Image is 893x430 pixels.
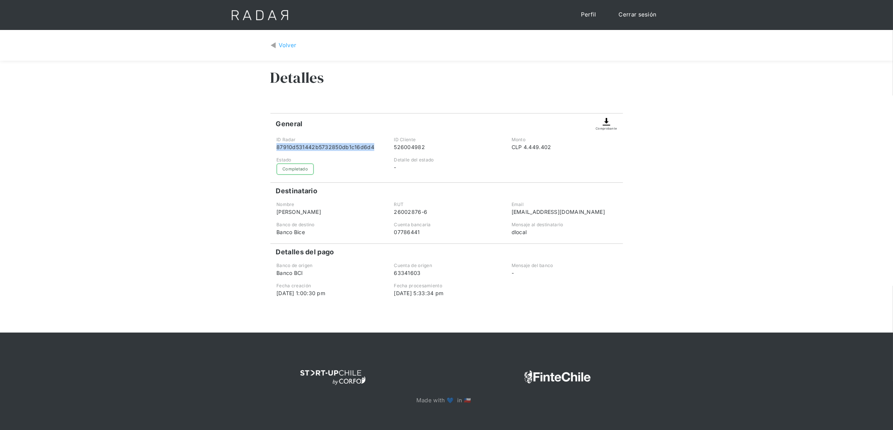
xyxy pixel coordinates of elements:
[394,136,499,143] div: ID Cliente
[276,262,381,269] div: Banco de origen
[276,228,381,236] div: Banco Bice
[270,68,324,87] h3: Detalles
[394,289,499,297] div: [DATE] 5:33:34 pm
[394,269,499,277] div: 63341603
[276,119,303,128] h4: General
[276,269,381,277] div: Banco BCI
[276,208,381,216] div: [PERSON_NAME]
[512,143,617,151] div: CLP 4.449.402
[394,201,499,208] div: RUT
[276,157,381,163] div: Estado
[276,163,314,175] div: Completado
[512,221,617,228] div: Mensaje al destinatario
[602,117,611,126] img: Descargar comprobante
[573,7,604,22] a: Perfil
[512,136,617,143] div: Monto
[394,143,499,151] div: 526004982
[276,136,381,143] div: ID Radar
[276,143,381,151] div: 87910d531442b5732850db1c16d6d4
[512,269,617,277] div: -
[276,248,334,257] h4: Detalles del pago
[416,396,477,405] p: Made with 💙 in 🇨🇱
[276,289,381,297] div: [DATE] 1:00:30 pm
[276,282,381,289] div: Fecha creación
[394,157,499,163] div: Detalle del estado
[596,126,617,131] div: Comprobante
[394,228,499,236] div: 07786441
[394,221,499,228] div: Cuenta bancaria
[394,163,499,171] div: -
[512,262,617,269] div: Mensaje del banco
[512,208,617,216] div: [EMAIL_ADDRESS][DOMAIN_NAME]
[611,7,664,22] a: Cerrar sesión
[270,41,297,50] a: Volver
[394,262,499,269] div: Cuenta de origen
[512,201,617,208] div: Email
[394,282,499,289] div: Fecha procesamiento
[512,228,617,236] div: dlocal
[276,221,381,228] div: Banco de destino
[276,201,381,208] div: Nombre
[394,208,499,216] div: 26002876-6
[276,187,318,196] h4: Destinatario
[279,41,297,50] div: Volver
